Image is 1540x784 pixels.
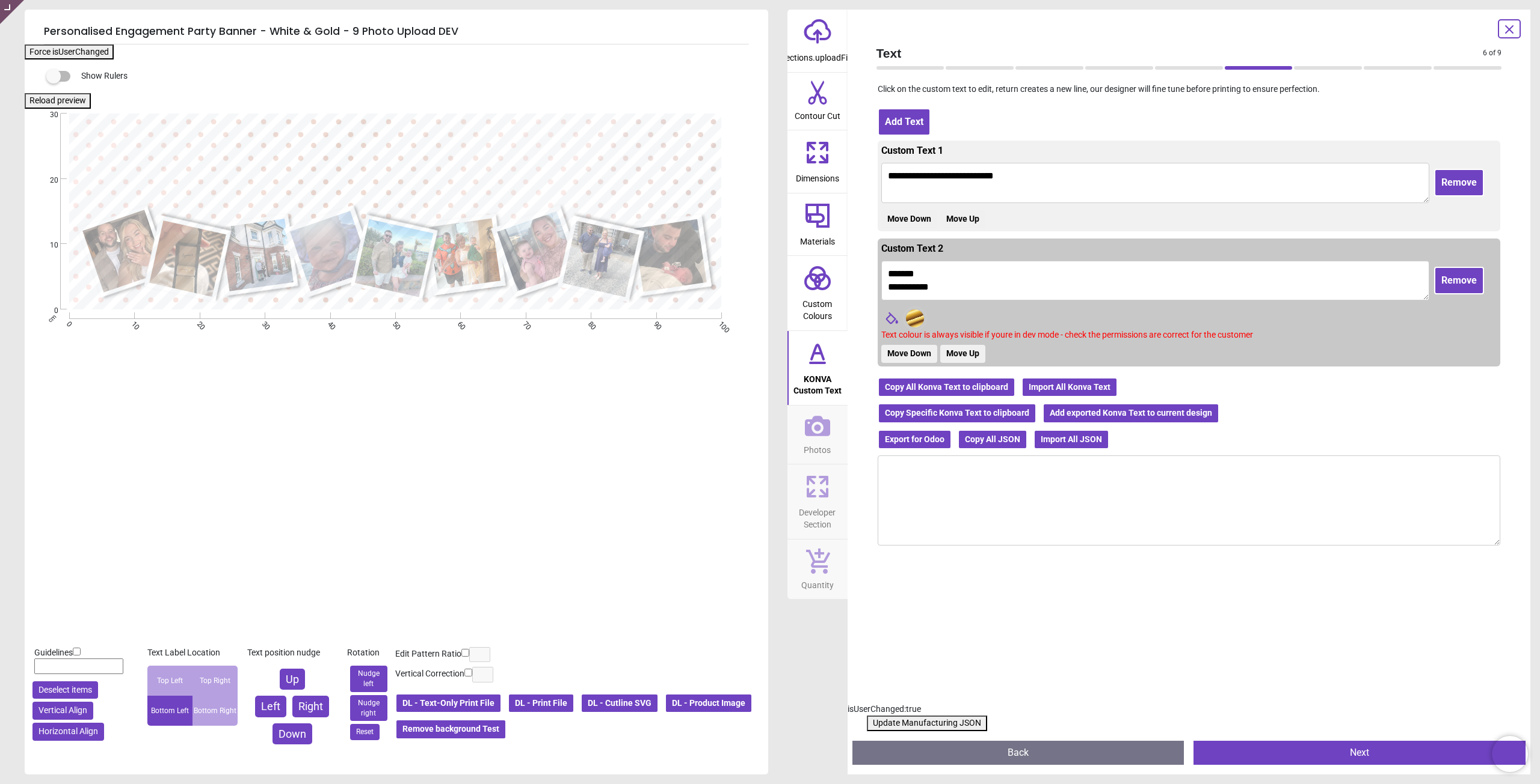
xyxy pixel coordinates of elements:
[787,193,848,256] button: Materials
[787,256,848,330] button: Custom Colours
[787,130,848,193] button: Dimensions
[1021,377,1118,398] button: Import All Konva Text
[147,666,192,696] div: Top Left
[881,345,937,363] button: Move Down
[1193,741,1526,765] button: Next
[147,696,192,726] div: Bottom Left
[147,647,238,659] div: Text Label Location
[1434,267,1484,294] button: Remove
[881,243,943,254] span: Custom Text 2
[940,210,985,228] button: Move Up
[32,681,98,699] button: Deselect items
[247,647,337,659] div: Text position nudge
[800,230,835,248] span: Materials
[350,724,380,740] button: Reset
[350,666,387,692] button: Nudge left
[1434,169,1484,196] button: Remove
[347,647,390,659] div: Rotation
[881,210,937,228] button: Move Down
[1483,48,1501,58] span: 6 of 9
[32,702,93,720] button: Vertical Align
[787,539,848,600] button: Quantity
[508,693,574,714] button: DL - Print File
[796,167,839,185] span: Dimensions
[801,574,834,592] span: Quantity
[795,105,840,123] span: Contour Cut
[787,73,848,130] button: Contour Cut
[881,330,1253,339] span: Text colour is always visible if youre in dev mode - check the permissions are correct for the cu...
[881,145,943,156] span: Custom Text 1
[1033,430,1109,450] button: Import All JSON
[878,377,1015,398] button: Copy All Konva Text to clipboard
[781,46,854,64] span: sections.uploadFile
[25,44,114,60] button: Force isUserChanged
[395,693,502,714] button: DL - Text-Only Print File
[848,703,1531,716] div: isUserChanged: true
[280,669,305,690] button: Up
[54,69,768,84] div: Show Rulers
[787,464,848,538] button: Developer Section
[787,331,848,405] button: KONVA Custom Text
[192,696,238,726] div: Bottom Right
[35,110,58,120] span: 30
[852,741,1184,765] button: Back
[665,693,753,714] button: DL - Product Image
[395,668,464,680] label: Vertical Correction
[395,648,461,660] label: Edit Pattern Ratio
[44,19,749,44] h5: Personalised Engagement Party Banner - White & Gold - 9 Photo Upload DEV
[876,44,1483,62] span: Text
[255,696,286,717] button: Left
[878,430,952,450] button: Export for Odoo
[192,666,238,696] div: Top Right
[581,693,659,714] button: DL - Cutline SVG
[787,10,848,72] button: sections.uploadFile
[1043,403,1219,424] button: Add exported Konva Text to current design
[25,93,91,109] button: Reload preview
[958,430,1027,450] button: Copy All JSON
[273,723,312,744] button: Down
[789,501,846,530] span: Developer Section
[34,648,73,657] span: Guidelines
[292,696,329,717] button: Right
[867,716,987,731] button: Update Manufacturing JSON
[789,368,846,397] span: KONVA Custom Text
[395,719,507,740] button: Remove background Test
[787,406,848,464] button: Photos
[804,439,831,457] span: Photos
[1492,736,1528,772] iframe: Brevo live chat
[878,403,1036,424] button: Copy Specific Konva Text to clipboard
[789,293,846,322] span: Custom Colours
[350,695,387,722] button: Nudge right
[32,723,104,741] button: Horizontal Align
[878,108,931,136] button: Add Text
[940,345,985,363] button: Move Up
[867,84,1512,96] p: Click on the custom text to edit, return creates a new line, our designer will fine tune before p...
